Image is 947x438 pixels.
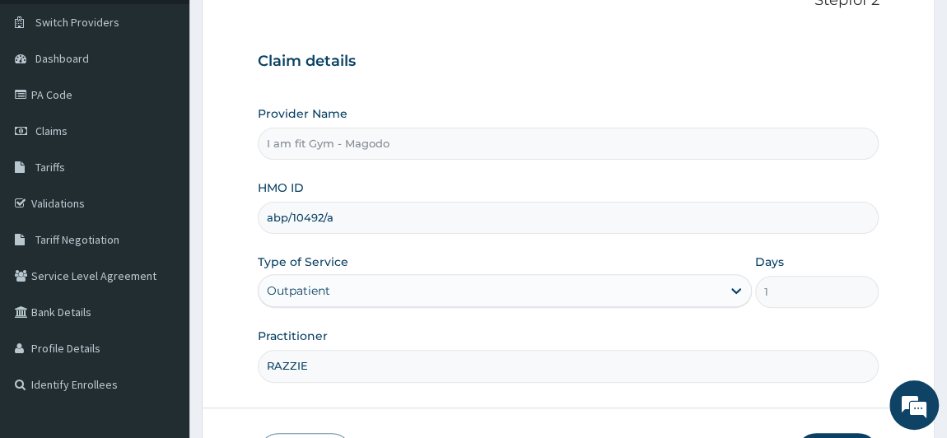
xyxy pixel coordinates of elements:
label: Days [755,254,784,270]
div: Chat with us now [86,92,277,114]
span: Claims [35,123,68,138]
img: d_794563401_company_1708531726252_794563401 [30,82,67,123]
span: Switch Providers [35,15,119,30]
input: Enter Name [258,350,879,382]
span: Tariff Negotiation [35,232,119,247]
label: Provider Name [258,105,348,122]
textarea: Type your message and hit 'Enter' [8,276,314,333]
input: Enter HMO ID [258,202,879,234]
label: Practitioner [258,328,328,344]
div: Minimize live chat window [270,8,310,48]
span: Tariffs [35,160,65,175]
label: HMO ID [258,179,304,196]
label: Type of Service [258,254,348,270]
span: Dashboard [35,51,89,66]
h3: Claim details [258,53,879,71]
span: We're online! [96,120,227,287]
